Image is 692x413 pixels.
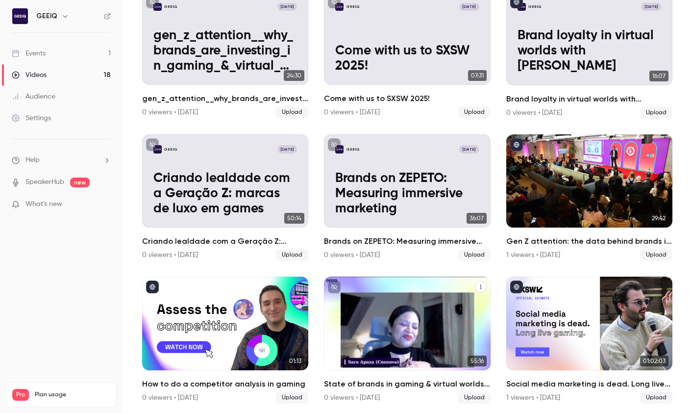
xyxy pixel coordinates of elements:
[35,391,110,399] span: Plan usage
[458,106,491,118] span: Upload
[164,147,177,153] p: GEEIQ
[640,249,672,261] span: Upload
[12,49,46,58] div: Events
[142,378,308,390] h2: How to do a competitor analysis in gaming
[12,92,55,102] div: Audience
[324,235,490,247] h2: Brands on ZEPETO: Measuring immersive marketing
[641,3,661,11] span: [DATE]
[142,250,198,260] div: 0 viewers • [DATE]
[328,138,341,151] button: unpublished
[640,107,672,119] span: Upload
[506,378,672,390] h2: Social media marketing is dead. Long live gaming.
[506,134,672,261] a: 29:42Gen Z attention: the data behind brands in gaming 20241 viewers • [DATE]Upload
[146,281,159,293] button: published
[142,277,308,404] a: 01:13How to do a competitor analysis in gaming0 viewers • [DATE]Upload
[146,138,159,151] button: unpublished
[506,108,562,118] div: 0 viewers • [DATE]
[277,145,297,154] span: [DATE]
[324,134,490,261] a: Brands on ZEPETO: Measuring immersive marketingGEEIQ[DATE]Brands on ZEPETO: Measuring immersive m...
[286,356,304,366] span: 01:13
[506,235,672,247] h2: Gen Z attention: the data behind brands in gaming 2024
[510,138,523,151] button: published
[12,8,28,24] img: GEEIQ
[12,389,29,401] span: Pro
[12,70,47,80] div: Videos
[528,4,541,10] p: GEEIQ
[510,281,523,293] button: published
[277,3,297,11] span: [DATE]
[142,277,308,404] li: How to do a competitor analysis in gaming
[142,235,308,247] h2: Criando lealdade com a Geração Z: marcas de luxo em games
[458,392,491,404] span: Upload
[468,70,487,81] span: 07:31
[649,71,668,81] span: 16:07
[506,134,672,261] li: Gen Z attention: the data behind brands in gaming 2024
[506,93,672,105] h2: Brand loyalty in virtual worlds with [PERSON_NAME]
[335,44,479,74] p: Come with us to SXSW 2025!
[142,134,308,261] li: Criando lealdade com a Geração Z: marcas de luxo em games
[518,28,662,74] p: Brand loyalty in virtual worlds with [PERSON_NAME]
[324,277,490,404] a: 55:16State of brands in gaming & virtual worlds in [DATE]0 viewers • [DATE]Upload
[324,107,380,117] div: 0 viewers • [DATE]
[153,28,297,74] p: gen_z_attention__why_brands_are_investing_in_gaming_&_virtual_worlds_in_2024 (1080p)
[346,147,359,153] p: GEEIQ
[467,213,487,224] span: 36:07
[640,356,668,366] span: 01:02:03
[506,393,560,403] div: 1 viewers • [DATE]
[506,277,672,404] a: 01:02:03Social media marketing is dead. Long live gaming.1 viewers • [DATE]Upload
[25,177,64,187] a: SpeakerHub
[142,393,198,403] div: 0 viewers • [DATE]
[649,213,668,224] span: 29:42
[458,249,491,261] span: Upload
[324,378,490,390] h2: State of brands in gaming & virtual worlds in [DATE]
[25,155,40,165] span: Help
[324,134,490,261] li: Brands on ZEPETO: Measuring immersive marketing
[284,213,304,224] span: 50:14
[142,134,308,261] a: Criando lealdade com a Geração Z: marcas de luxo em gamesGEEIQ[DATE]Criando lealdade com a Geraçã...
[25,199,62,209] span: What's new
[640,392,672,404] span: Upload
[142,93,308,104] h2: gen_z_attention__why_brands_are_investing_in_gaming_&_virtual_worlds_in_2024 (1080p)
[70,178,90,187] span: new
[12,113,51,123] div: Settings
[335,171,479,216] p: Brands on ZEPETO: Measuring immersive marketing
[276,106,308,118] span: Upload
[324,277,490,404] li: State of brands in gaming & virtual worlds in 2025
[142,107,198,117] div: 0 viewers • [DATE]
[328,281,341,293] button: unpublished
[12,155,111,165] li: help-dropdown-opener
[324,393,380,403] div: 0 viewers • [DATE]
[164,4,177,10] p: GEEIQ
[276,249,308,261] span: Upload
[153,171,297,216] p: Criando lealdade com a Geração Z: marcas de luxo em games
[284,70,304,81] span: 24:30
[506,277,672,404] li: Social media marketing is dead. Long live gaming.
[324,93,490,104] h2: Come with us to SXSW 2025!
[276,392,308,404] span: Upload
[324,250,380,260] div: 0 viewers • [DATE]
[36,11,57,21] h6: GEEIQ
[346,4,359,10] p: GEEIQ
[468,356,487,366] span: 55:16
[459,3,479,11] span: [DATE]
[459,145,479,154] span: [DATE]
[506,250,560,260] div: 1 viewers • [DATE]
